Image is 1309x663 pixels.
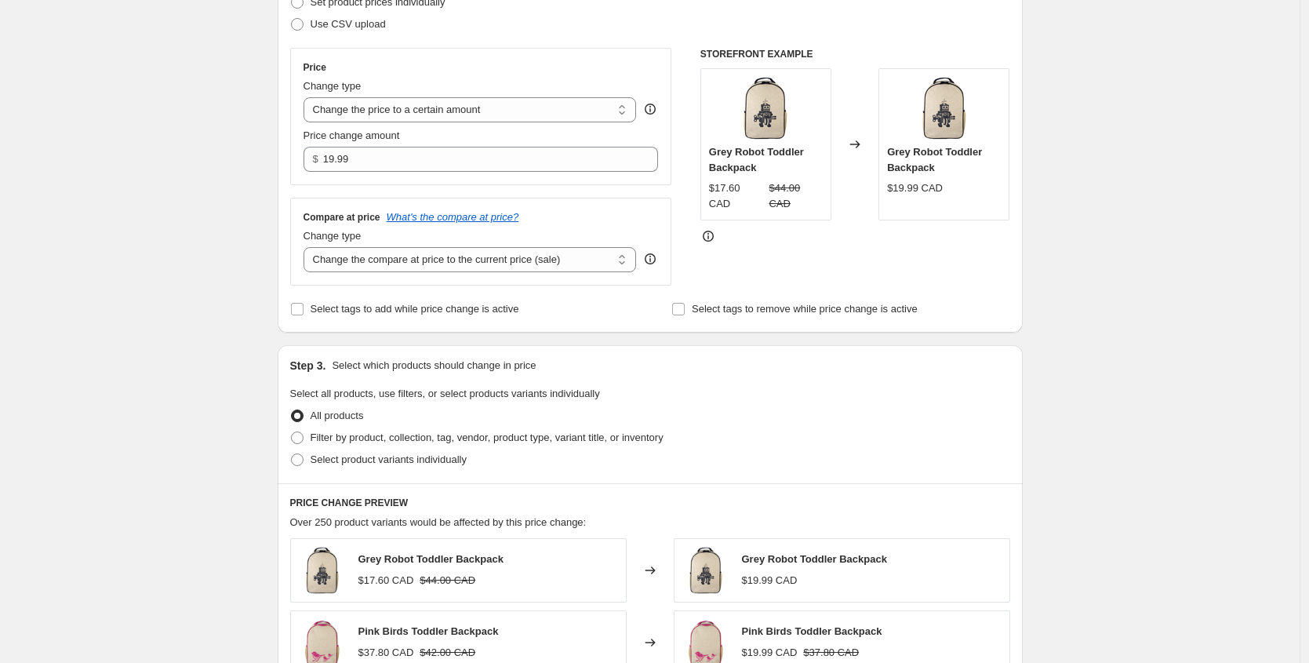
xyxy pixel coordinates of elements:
[803,647,859,658] span: $37.80 CAD
[304,230,362,242] span: Change type
[387,211,519,223] button: What's the compare at price?
[420,647,475,658] span: $42.00 CAD
[913,77,976,140] img: black_robot_front_80x.png
[742,647,798,658] span: $19.99 CAD
[709,146,804,173] span: Grey Robot Toddler Backpack
[700,48,1010,60] h6: STOREFRONT EXAMPLE
[323,147,635,172] input: 80.00
[642,251,658,267] div: help
[709,182,740,209] span: $17.60 CAD
[304,61,326,74] h3: Price
[358,647,414,658] span: $37.80 CAD
[313,153,318,165] span: $
[311,410,364,421] span: All products
[290,388,600,399] span: Select all products, use filters, or select products variants individually
[311,432,664,443] span: Filter by product, collection, tag, vendor, product type, variant title, or inventory
[887,182,943,194] span: $19.99 CAD
[420,574,475,586] span: $44.00 CAD
[332,358,536,373] p: Select which products should change in price
[734,77,797,140] img: black_robot_front_80x.png
[742,574,798,586] span: $19.99 CAD
[311,18,386,30] span: Use CSV upload
[692,303,918,315] span: Select tags to remove while price change is active
[358,553,504,565] span: Grey Robot Toddler Backpack
[290,358,326,373] h2: Step 3.
[311,454,467,465] span: Select product variants individually
[290,516,587,528] span: Over 250 product variants would be affected by this price change:
[769,182,800,209] span: $44.00 CAD
[358,574,414,586] span: $17.60 CAD
[299,547,346,594] img: black_robot_front_80x.png
[742,553,887,565] span: Grey Robot Toddler Backpack
[290,497,1010,509] h6: PRICE CHANGE PREVIEW
[642,101,658,117] div: help
[304,80,362,92] span: Change type
[682,547,729,594] img: black_robot_front_80x.png
[304,129,400,141] span: Price change amount
[742,625,882,637] span: Pink Birds Toddler Backpack
[304,211,380,224] h3: Compare at price
[311,303,519,315] span: Select tags to add while price change is active
[358,625,499,637] span: Pink Birds Toddler Backpack
[887,146,982,173] span: Grey Robot Toddler Backpack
